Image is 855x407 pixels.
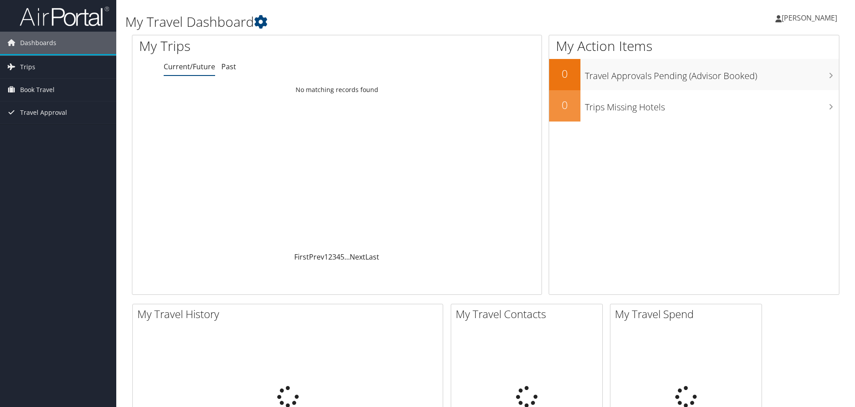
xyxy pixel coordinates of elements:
a: 4 [336,252,340,262]
a: 3 [332,252,336,262]
span: [PERSON_NAME] [782,13,837,23]
a: [PERSON_NAME] [775,4,846,31]
a: Next [350,252,365,262]
h1: My Travel Dashboard [125,13,606,31]
a: Prev [309,252,324,262]
span: Trips [20,56,35,78]
a: 2 [328,252,332,262]
h2: My Travel Contacts [456,306,602,322]
h1: My Trips [139,37,364,55]
img: airportal-logo.png [20,6,109,27]
td: No matching records found [132,82,542,98]
a: 1 [324,252,328,262]
span: Travel Approval [20,101,67,124]
h2: My Travel History [137,306,443,322]
h3: Trips Missing Hotels [585,97,839,113]
h1: My Action Items [549,37,839,55]
h2: 0 [549,66,580,81]
span: … [344,252,350,262]
a: First [294,252,309,262]
a: Last [365,252,379,262]
a: Past [221,62,236,71]
a: 0Travel Approvals Pending (Advisor Booked) [549,59,839,90]
a: Current/Future [164,62,215,71]
h2: 0 [549,97,580,113]
a: 5 [340,252,344,262]
span: Dashboards [20,32,56,54]
a: 0Trips Missing Hotels [549,90,839,122]
span: Book Travel [20,79,55,101]
h2: My Travel Spend [615,306,762,322]
h3: Travel Approvals Pending (Advisor Booked) [585,65,839,82]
